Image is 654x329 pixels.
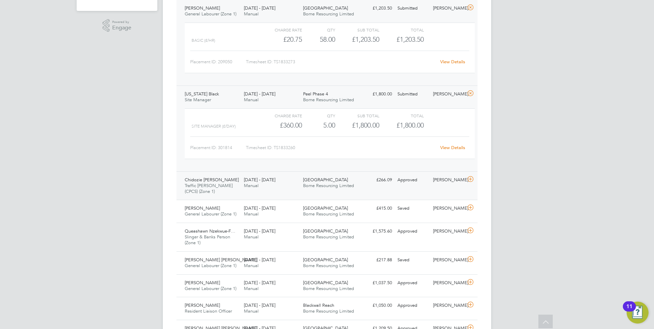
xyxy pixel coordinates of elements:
div: 5.00 [302,120,335,131]
div: Timesheet ID: TS1833273 [246,56,436,67]
span: Slinger & Banks Person (Zone 1) [185,234,230,246]
span: Borne Resourcing Limited [303,11,354,17]
span: [PERSON_NAME] [185,5,220,11]
div: Total [379,111,423,120]
div: Placement ID: 301814 [190,142,246,153]
span: Manual [244,211,259,217]
span: Borne Resourcing Limited [303,97,354,103]
div: [PERSON_NAME] [430,277,466,289]
div: £1,050.00 [359,300,395,311]
span: Manual [244,183,259,188]
span: [DATE] - [DATE] [244,280,275,286]
span: £1,800.00 [396,121,424,129]
div: Saved [395,254,430,266]
div: Sub Total [335,111,379,120]
span: Manual [244,308,259,314]
span: Chidozie [PERSON_NAME] [185,177,239,183]
div: Approved [395,277,430,289]
span: Site Manager [185,97,211,103]
div: Charge rate [258,26,302,34]
button: Open Resource Center, 11 new notifications [627,302,649,324]
div: Submitted [395,89,430,100]
span: Manual [244,234,259,240]
span: Basic (£/HR) [192,38,215,43]
div: £415.00 [359,203,395,214]
span: Resident Liaison Officer [185,308,232,314]
span: Blackwall Reach [303,302,334,308]
div: £1,800.00 [335,120,379,131]
span: Borne Resourcing Limited [303,286,354,291]
span: £1,203.50 [396,35,424,43]
span: Manual [244,97,259,103]
span: [PERSON_NAME] [185,280,220,286]
span: General Labourer (Zone 1) [185,286,236,291]
span: Manual [244,11,259,17]
span: [GEOGRAPHIC_DATA] [303,205,348,211]
div: Total [379,26,423,34]
div: £217.88 [359,254,395,266]
span: General Labourer (Zone 1) [185,263,236,268]
span: Peel Phase 4 [303,91,328,97]
span: Manual [244,263,259,268]
div: 11 [626,306,632,315]
div: Placement ID: 209050 [190,56,246,67]
div: 58.00 [302,34,335,45]
div: [PERSON_NAME] [430,300,466,311]
div: £1,203.50 [359,3,395,14]
div: £1,037.50 [359,277,395,289]
span: [GEOGRAPHIC_DATA] [303,280,348,286]
div: £20.75 [258,34,302,45]
span: Borne Resourcing Limited [303,183,354,188]
span: [PERSON_NAME] [185,205,220,211]
a: View Details [440,145,465,150]
span: Queashawn Nzekwue-F… [185,228,235,234]
div: [PERSON_NAME] [430,226,466,237]
span: Borne Resourcing Limited [303,263,354,268]
div: Charge rate [258,111,302,120]
span: [DATE] - [DATE] [244,5,275,11]
div: £1,203.50 [335,34,379,45]
div: [PERSON_NAME] [430,254,466,266]
span: [GEOGRAPHIC_DATA] [303,5,348,11]
span: [US_STATE] Black [185,91,219,97]
span: Engage [112,25,131,31]
div: [PERSON_NAME] [430,3,466,14]
span: General Labourer (Zone 1) [185,11,236,17]
span: Manual [244,286,259,291]
div: £360.00 [258,120,302,131]
div: £1,575.60 [359,226,395,237]
span: General Labourer (Zone 1) [185,211,236,217]
span: [GEOGRAPHIC_DATA] [303,257,348,263]
div: Saved [395,203,430,214]
a: View Details [440,59,465,65]
span: Powered by [112,19,131,25]
span: Borne Resourcing Limited [303,211,354,217]
span: Borne Resourcing Limited [303,308,354,314]
div: QTY [302,26,335,34]
span: [DATE] - [DATE] [244,205,275,211]
span: [DATE] - [DATE] [244,257,275,263]
span: [GEOGRAPHIC_DATA] [303,177,348,183]
div: [PERSON_NAME] [430,89,466,100]
span: [DATE] - [DATE] [244,91,275,97]
div: QTY [302,111,335,120]
span: Traffic [PERSON_NAME] (CPCS) (Zone 1) [185,183,233,194]
div: Approved [395,226,430,237]
div: £266.09 [359,174,395,186]
div: Approved [395,300,430,311]
span: Site Manager (£/day) [192,124,236,129]
span: [PERSON_NAME] [185,302,220,308]
span: Borne Resourcing Limited [303,234,354,240]
div: [PERSON_NAME] [430,174,466,186]
span: [DATE] - [DATE] [244,228,275,234]
div: £1,800.00 [359,89,395,100]
div: [PERSON_NAME] [430,203,466,214]
span: [GEOGRAPHIC_DATA] [303,228,348,234]
div: Approved [395,174,430,186]
span: [DATE] - [DATE] [244,302,275,308]
div: Submitted [395,3,430,14]
a: Powered byEngage [103,19,132,32]
div: Sub Total [335,26,379,34]
div: Timesheet ID: TS1833260 [246,142,436,153]
span: [DATE] - [DATE] [244,177,275,183]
